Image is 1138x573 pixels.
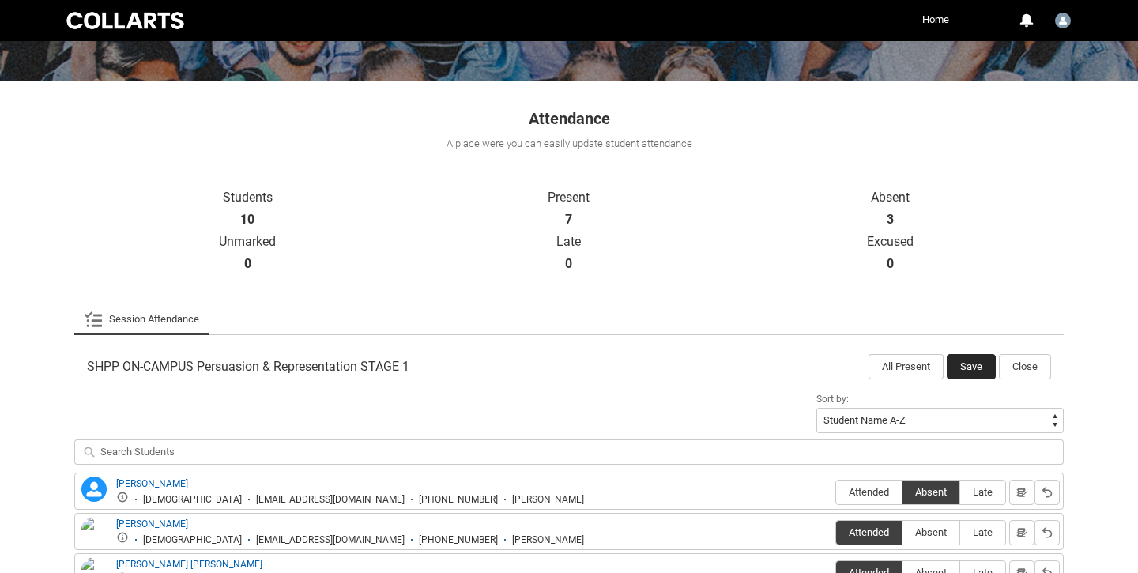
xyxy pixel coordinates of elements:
[902,526,959,538] span: Absent
[960,526,1005,538] span: Late
[565,212,572,228] strong: 7
[512,534,584,546] div: [PERSON_NAME]
[887,256,894,272] strong: 0
[512,494,584,506] div: [PERSON_NAME]
[143,494,242,506] div: [DEMOGRAPHIC_DATA]
[529,109,610,128] span: Attendance
[1055,13,1071,28] img: User16708864153372666841
[1009,480,1034,505] button: Notes
[81,517,107,552] img: Anna Shepherd
[74,439,1064,465] input: Search Students
[419,534,498,546] div: [PHONE_NUMBER]
[116,518,188,530] a: [PERSON_NAME]
[902,486,959,498] span: Absent
[869,354,944,379] button: All Present
[1009,520,1034,545] button: Notes
[1034,520,1060,545] button: Reset
[143,534,242,546] div: [DEMOGRAPHIC_DATA]
[565,256,572,272] strong: 0
[887,212,894,228] strong: 3
[1051,6,1075,32] button: User Profile User16708864153372666841
[729,190,1051,205] p: Absent
[409,190,730,205] p: Present
[81,477,107,502] lightning-icon: Anggraini Demitri
[1034,480,1060,505] button: Reset
[116,478,188,489] a: [PERSON_NAME]
[87,234,409,250] p: Unmarked
[116,559,262,570] a: [PERSON_NAME] [PERSON_NAME]
[836,526,902,538] span: Attended
[729,234,1051,250] p: Excused
[409,234,730,250] p: Late
[74,303,209,335] li: Session Attendance
[87,190,409,205] p: Students
[244,256,251,272] strong: 0
[84,303,199,335] a: Session Attendance
[256,494,405,506] div: [EMAIL_ADDRESS][DOMAIN_NAME]
[419,494,498,506] div: [PHONE_NUMBER]
[87,359,409,375] span: SHPP ON-CAMPUS Persuasion & Representation STAGE 1
[73,136,1065,152] div: A place were you can easily update student attendance
[999,354,1051,379] button: Close
[240,212,254,228] strong: 10
[256,534,405,546] div: [EMAIL_ADDRESS][DOMAIN_NAME]
[816,394,849,405] span: Sort by:
[836,486,902,498] span: Attended
[947,354,996,379] button: Save
[918,8,953,32] a: Home
[960,486,1005,498] span: Late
